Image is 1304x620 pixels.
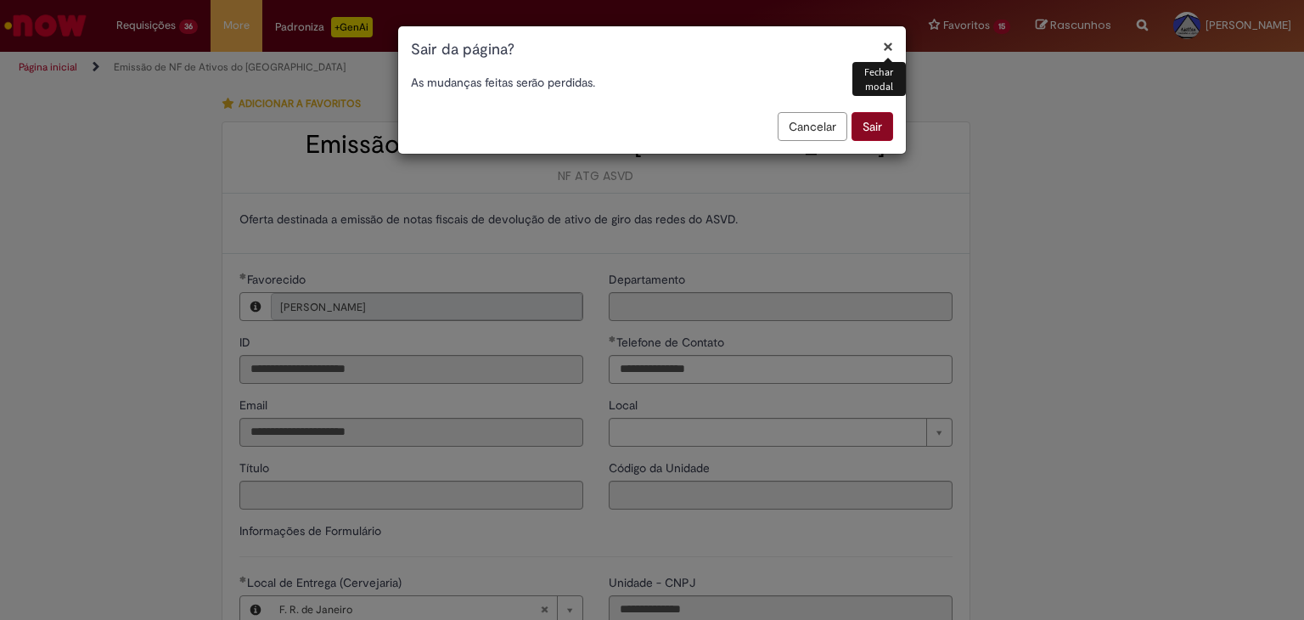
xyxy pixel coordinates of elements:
button: Sair [852,112,893,141]
button: Fechar modal [883,37,893,55]
h1: Sair da página? [411,39,893,61]
p: As mudanças feitas serão perdidas. [411,74,893,91]
div: Fechar modal [852,62,906,96]
button: Cancelar [778,112,847,141]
